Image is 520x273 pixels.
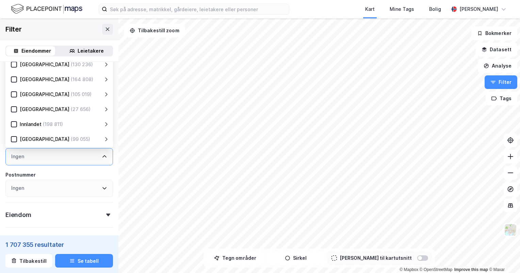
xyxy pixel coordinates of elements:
[267,251,325,265] button: Sirkel
[478,59,517,73] button: Analyse
[486,240,520,273] iframe: Chat Widget
[5,254,52,268] button: Tilbakestill
[55,254,113,268] button: Se tabell
[476,43,517,56] button: Datasett
[11,152,24,161] div: Ingen
[486,92,517,105] button: Tags
[21,47,51,55] div: Eiendommer
[390,5,414,13] div: Mine Tags
[454,267,488,272] a: Improve this map
[206,251,264,265] button: Tegn områder
[471,26,517,40] button: Bokmerker
[459,5,498,13] div: [PERSON_NAME]
[124,24,185,37] button: Tilbakestill zoom
[11,3,82,15] img: logo.f888ab2527a4732fd821a326f86c7f29.svg
[5,211,31,219] div: Eiendom
[429,5,441,13] div: Bolig
[485,75,517,89] button: Filter
[486,240,520,273] div: Kontrollprogram for chat
[11,184,24,192] div: Ingen
[5,24,22,35] div: Filter
[420,267,453,272] a: OpenStreetMap
[365,5,375,13] div: Kart
[78,47,104,55] div: Leietakere
[504,223,517,236] img: Z
[340,254,412,262] div: [PERSON_NAME] til kartutsnitt
[400,267,418,272] a: Mapbox
[5,171,36,179] div: Postnummer
[5,240,113,249] div: 1 707 355 resultater
[107,4,289,14] input: Søk på adresse, matrikkel, gårdeiere, leietakere eller personer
